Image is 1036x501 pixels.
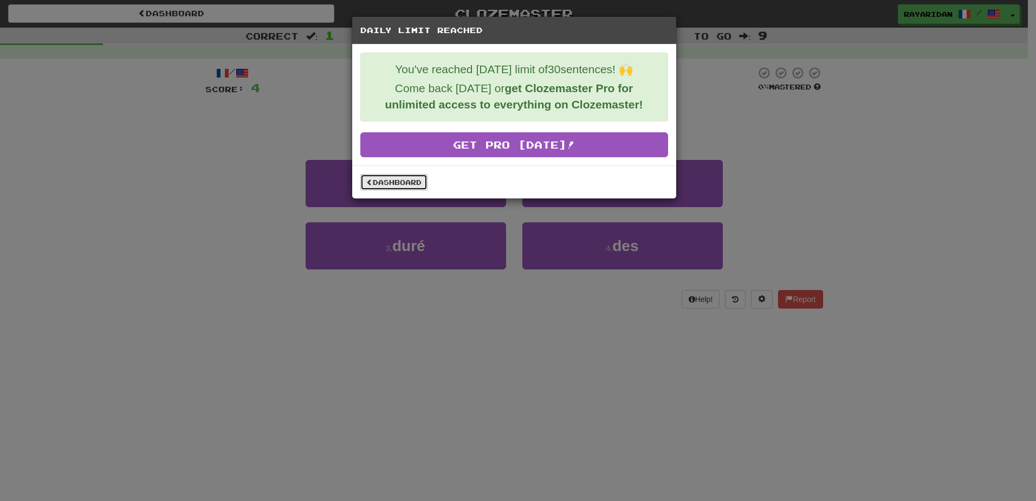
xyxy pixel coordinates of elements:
a: Get Pro [DATE]! [360,132,668,157]
strong: get Clozemaster Pro for unlimited access to everything on Clozemaster! [385,82,643,111]
h5: Daily Limit Reached [360,25,668,36]
p: Come back [DATE] or [369,80,659,113]
a: Dashboard [360,174,428,190]
p: You've reached [DATE] limit of 30 sentences! 🙌 [369,61,659,78]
